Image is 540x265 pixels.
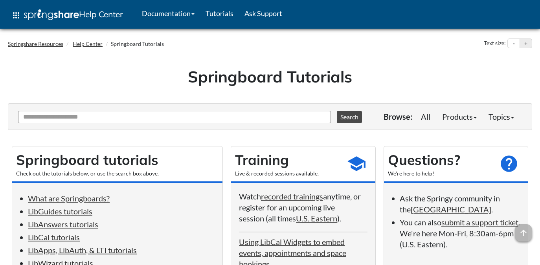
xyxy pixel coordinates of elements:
[200,4,239,23] a: Tutorials
[28,232,80,242] a: LibCal tutorials
[388,150,494,170] h2: Questions?
[520,39,532,48] button: Increase text size
[482,38,507,49] div: Text size:
[499,154,519,174] span: help
[515,224,532,241] span: arrow_upward
[79,9,123,19] span: Help Center
[515,225,532,234] a: arrow_upward
[400,193,520,215] li: Ask the Springy community in the .
[16,170,219,177] div: Check out the tutorials below, or use the search box above.
[239,4,288,23] a: Ask Support
[384,111,412,122] p: Browse:
[415,109,436,124] a: All
[400,217,520,250] li: You can also . We're here Mon-Fri, 8:30am-6pm (U.S. Eastern).
[337,111,362,123] button: Search
[441,217,518,227] a: submit a support ticket
[508,39,520,48] button: Decrease text size
[388,170,494,177] div: We're here to help!
[28,245,137,255] a: LibApps, LibAuth, & LTI tutorials
[296,214,337,223] a: U.S. Eastern
[136,4,200,23] a: Documentation
[28,194,110,203] a: What are Springboards?
[6,4,129,27] a: apps Help Center
[14,66,526,88] h1: Springboard Tutorials
[436,109,483,124] a: Products
[235,170,342,177] div: Live & recorded sessions available.
[261,192,323,201] a: recorded trainings
[16,150,219,170] h2: Springboard tutorials
[483,109,520,124] a: Topics
[24,9,79,20] img: Springshare
[239,191,367,224] p: Watch anytime, or register for an upcoming live session (all times ).
[411,205,491,214] a: [GEOGRAPHIC_DATA]
[11,11,21,20] span: apps
[8,40,63,47] a: Springshare Resources
[235,150,342,170] h2: Training
[347,154,366,174] span: school
[28,207,92,216] a: LibGuides tutorials
[73,40,103,47] a: Help Center
[104,40,164,48] li: Springboard Tutorials
[28,219,98,229] a: LibAnswers tutorials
